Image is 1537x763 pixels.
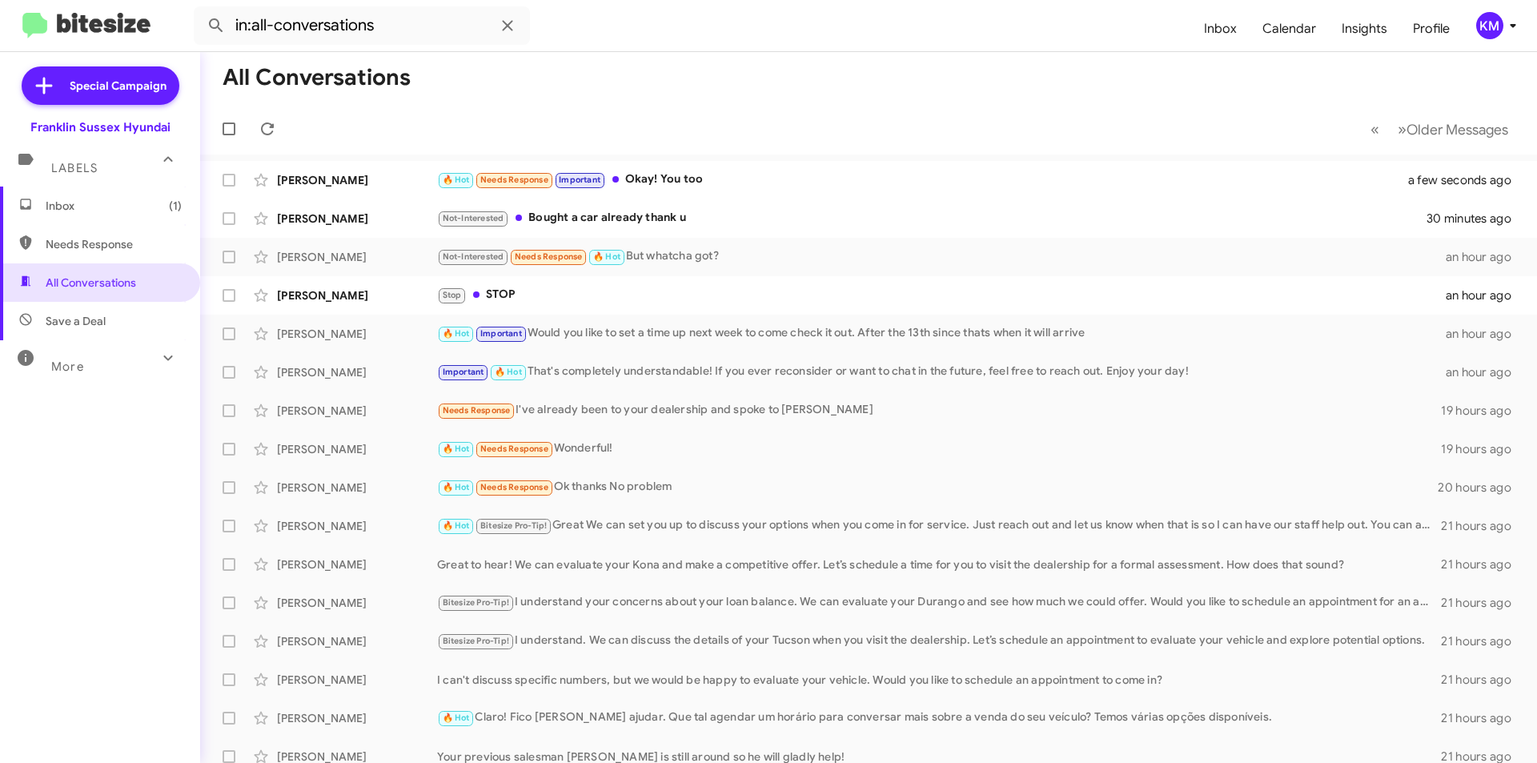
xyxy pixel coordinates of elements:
[1446,287,1524,303] div: an hour ago
[480,328,522,339] span: Important
[51,161,98,175] span: Labels
[437,478,1438,496] div: Ok thanks No problem
[46,236,182,252] span: Needs Response
[277,249,437,265] div: [PERSON_NAME]
[443,713,470,723] span: 🔥 Hot
[22,66,179,105] a: Special Campaign
[277,595,437,611] div: [PERSON_NAME]
[495,367,522,377] span: 🔥 Hot
[1428,211,1524,227] div: 30 minutes ago
[277,326,437,342] div: [PERSON_NAME]
[1362,113,1518,146] nav: Page navigation example
[1441,518,1524,534] div: 21 hours ago
[480,520,547,531] span: Bitesize Pro-Tip!
[1441,441,1524,457] div: 19 hours ago
[277,710,437,726] div: [PERSON_NAME]
[1191,6,1250,52] a: Inbox
[1250,6,1329,52] a: Calendar
[437,672,1441,688] div: I can't discuss specific numbers, but we would be happy to evaluate your vehicle. Would you like ...
[437,363,1446,381] div: That's completely understandable! If you ever reconsider or want to chat in the future, feel free...
[437,709,1441,727] div: Claro! Fico [PERSON_NAME] ajudar. Que tal agendar um horário para conversar mais sobre a venda do...
[1441,672,1524,688] div: 21 hours ago
[559,175,600,185] span: Important
[443,213,504,223] span: Not-Interested
[515,251,583,262] span: Needs Response
[1441,633,1524,649] div: 21 hours ago
[277,441,437,457] div: [PERSON_NAME]
[1463,12,1519,39] button: KM
[1446,249,1524,265] div: an hour ago
[437,401,1441,420] div: I've already been to your dealership and spoke to [PERSON_NAME]
[46,198,182,214] span: Inbox
[480,482,548,492] span: Needs Response
[277,480,437,496] div: [PERSON_NAME]
[1370,119,1379,139] span: «
[70,78,167,94] span: Special Campaign
[46,275,136,291] span: All Conversations
[1476,12,1503,39] div: KM
[443,482,470,492] span: 🔥 Hot
[437,593,1441,612] div: I understand your concerns about your loan balance. We can evaluate your Durango and see how much...
[437,324,1446,343] div: Would you like to set a time up next week to come check it out. After the 13th since thats when i...
[277,211,437,227] div: [PERSON_NAME]
[1441,595,1524,611] div: 21 hours ago
[437,286,1446,304] div: STOP
[480,175,548,185] span: Needs Response
[1361,113,1389,146] button: Previous
[443,520,470,531] span: 🔥 Hot
[443,290,462,300] span: Stop
[1398,119,1407,139] span: »
[277,518,437,534] div: [PERSON_NAME]
[277,672,437,688] div: [PERSON_NAME]
[443,328,470,339] span: 🔥 Hot
[437,556,1441,572] div: Great to hear! We can evaluate your Kona and make a competitive offer. Let’s schedule a time for ...
[1388,113,1518,146] button: Next
[1400,6,1463,52] a: Profile
[437,209,1428,227] div: Bought a car already thank u
[277,172,437,188] div: [PERSON_NAME]
[169,198,182,214] span: (1)
[437,516,1441,535] div: Great We can set you up to discuss your options when you come in for service. Just reach out and ...
[277,364,437,380] div: [PERSON_NAME]
[437,171,1428,189] div: Okay! You too
[1438,480,1524,496] div: 20 hours ago
[443,367,484,377] span: Important
[277,556,437,572] div: [PERSON_NAME]
[1446,364,1524,380] div: an hour ago
[1446,326,1524,342] div: an hour ago
[1329,6,1400,52] a: Insights
[443,251,504,262] span: Not-Interested
[437,247,1446,266] div: But whatcha got?
[443,405,511,416] span: Needs Response
[277,633,437,649] div: [PERSON_NAME]
[1407,121,1508,139] span: Older Messages
[51,359,84,374] span: More
[194,6,530,45] input: Search
[1441,710,1524,726] div: 21 hours ago
[443,175,470,185] span: 🔥 Hot
[443,444,470,454] span: 🔥 Hot
[277,403,437,419] div: [PERSON_NAME]
[443,597,509,608] span: Bitesize Pro-Tip!
[46,313,106,329] span: Save a Deal
[30,119,171,135] div: Franklin Sussex Hyundai
[593,251,620,262] span: 🔥 Hot
[277,287,437,303] div: [PERSON_NAME]
[443,636,509,646] span: Bitesize Pro-Tip!
[1441,403,1524,419] div: 19 hours ago
[1428,172,1524,188] div: a few seconds ago
[480,444,548,454] span: Needs Response
[223,65,411,90] h1: All Conversations
[437,632,1441,650] div: I understand. We can discuss the details of your Tucson when you visit the dealership. Let’s sche...
[1441,556,1524,572] div: 21 hours ago
[437,440,1441,458] div: Wonderful!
